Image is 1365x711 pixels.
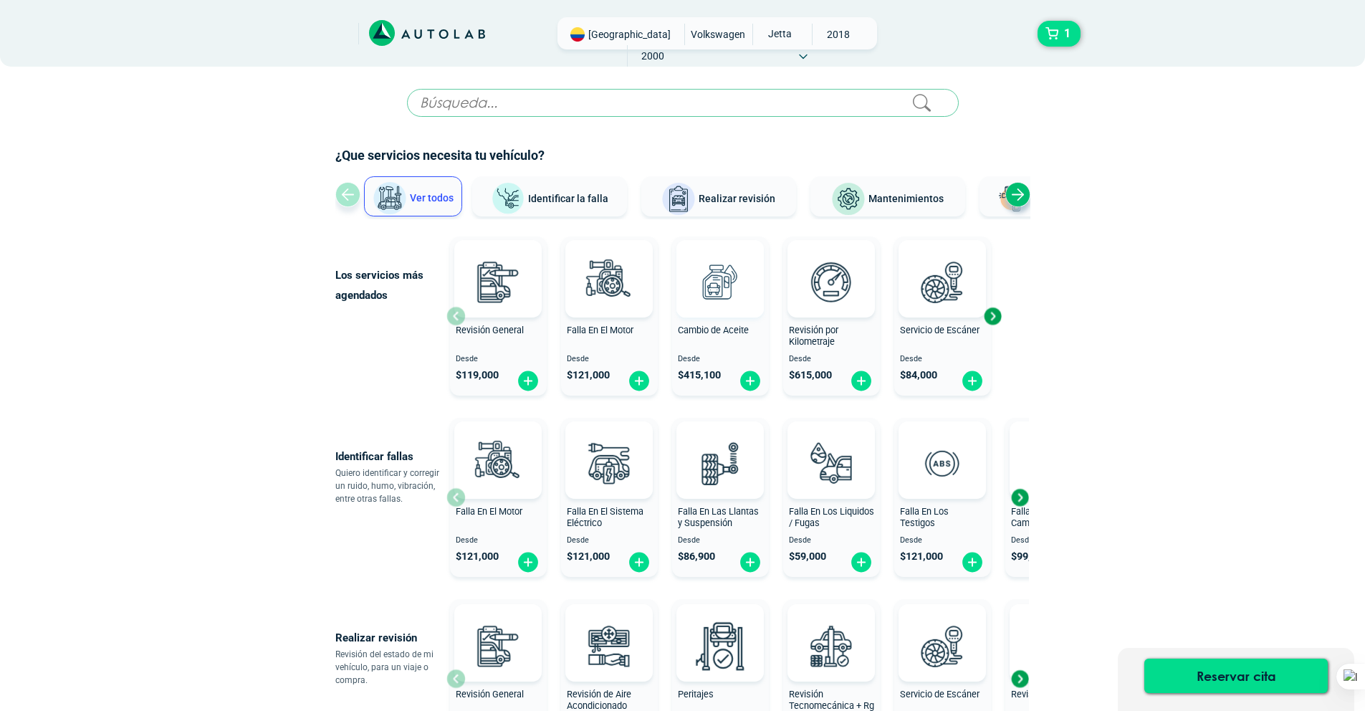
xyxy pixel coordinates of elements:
span: Falla En Las Llantas y Suspensión [678,506,759,529]
button: Servicio de Escáner Desde $84,000 [894,237,991,396]
div: Next slide [1009,487,1030,508]
button: Revisión General Desde $119,000 [450,237,547,396]
p: Realizar revisión [335,628,446,648]
span: Identificar la falla [528,192,608,204]
img: fi_plus-circle2.svg [850,370,873,392]
button: Realizar revisión [641,176,796,216]
span: Falla En El Motor [567,325,633,335]
button: 1 [1038,21,1081,47]
img: AD0BCuuxAAAAAElFTkSuQmCC [699,607,742,650]
img: diagnostic_bombilla-v3.svg [578,431,641,495]
img: AD0BCuuxAAAAAElFTkSuQmCC [921,607,964,650]
span: Desde [900,355,985,364]
span: 1 [1060,22,1074,46]
span: Peritajes [678,689,714,700]
img: revision_general-v3.svg [466,614,530,677]
span: Cambio de Aceite [678,325,749,335]
span: Desde [456,536,541,545]
div: Next slide [982,305,1003,327]
span: Falla En El Motor [456,506,522,517]
span: Servicio de Escáner [900,325,980,335]
div: Next slide [1005,182,1030,207]
img: cambio_de_aceite-v3.svg [689,250,752,313]
img: escaner-v3.svg [911,250,974,313]
span: VOLKSWAGEN [691,24,745,45]
span: $ 121,000 [900,550,943,563]
img: AD0BCuuxAAAAAElFTkSuQmCC [476,607,519,650]
button: Revisión por Kilometraje Desde $615,000 [783,237,880,396]
button: Falla En Las Llantas y Suspensión Desde $86,900 [672,418,769,577]
span: Desde [567,355,652,364]
img: AD0BCuuxAAAAAElFTkSuQmCC [588,607,631,650]
span: Revisión General [456,689,524,700]
img: Ver todos [373,181,407,216]
span: Falla En Los Testigos [900,506,949,529]
img: AD0BCuuxAAAAAElFTkSuQmCC [921,424,964,467]
p: Los servicios más agendados [335,265,446,305]
p: Revisión del estado de mi vehículo, para un viaje o compra. [335,648,446,687]
span: Falla En La Caja de Cambio [1011,506,1087,529]
img: diagnostic_engine-v3.svg [578,250,641,313]
span: $ 121,000 [456,550,499,563]
img: AD0BCuuxAAAAAElFTkSuQmCC [810,607,853,650]
img: fi_plus-circle2.svg [517,551,540,573]
img: diagnostic_caja-de-cambios-v3.svg [1022,431,1085,495]
img: revision_por_kilometraje-v3.svg [800,250,863,313]
span: Desde [567,536,652,545]
span: Realizar revisión [699,193,775,204]
img: Mantenimientos [831,182,866,216]
span: Ver todos [410,192,454,204]
span: Revisión por Kilometraje [789,325,838,348]
button: Mantenimientos [810,176,965,216]
span: $ 615,000 [789,369,832,381]
img: revision_general-v3.svg [466,250,530,313]
div: Next slide [1009,668,1030,689]
img: AD0BCuuxAAAAAElFTkSuQmCC [699,424,742,467]
button: Reservar cita [1144,659,1328,693]
button: Falla En La Caja de Cambio Desde $99,000 [1005,418,1102,577]
img: fi_plus-circle2.svg [517,370,540,392]
span: $ 415,100 [678,369,721,381]
img: Flag of COLOMBIA [570,27,585,42]
img: fi_plus-circle2.svg [628,370,651,392]
img: AD0BCuuxAAAAAElFTkSuQmCC [588,243,631,286]
img: AD0BCuuxAAAAAElFTkSuQmCC [921,243,964,286]
img: escaner-v3.svg [911,614,974,677]
img: AD0BCuuxAAAAAElFTkSuQmCC [476,243,519,286]
img: AD0BCuuxAAAAAElFTkSuQmCC [588,424,631,467]
span: $ 121,000 [567,550,610,563]
p: Identificar fallas [335,447,446,467]
span: JETTA [753,24,804,44]
img: fi_plus-circle2.svg [961,551,984,573]
img: AD0BCuuxAAAAAElFTkSuQmCC [810,243,853,286]
span: Falla En Los Liquidos / Fugas [789,506,874,529]
span: [GEOGRAPHIC_DATA] [588,27,671,42]
button: Falla En El Motor Desde $121,000 [561,237,658,396]
button: Falla En El Motor Desde $121,000 [450,418,547,577]
span: Revisión General [456,325,524,335]
img: Identificar la falla [491,182,525,216]
span: $ 86,900 [678,550,715,563]
span: Servicio de Escáner [900,689,980,700]
img: diagnostic_gota-de-sangre-v3.svg [800,431,863,495]
button: Ver todos [364,176,462,216]
span: $ 119,000 [456,369,499,381]
h2: ¿Que servicios necesita tu vehículo? [335,146,1030,165]
span: $ 84,000 [900,369,937,381]
button: Falla En Los Liquidos / Fugas Desde $59,000 [783,418,880,577]
img: fi_plus-circle2.svg [850,551,873,573]
span: 2018 [813,24,863,45]
button: Falla En El Sistema Eléctrico Desde $121,000 [561,418,658,577]
span: Desde [789,536,874,545]
img: fi_plus-circle2.svg [961,370,984,392]
span: $ 121,000 [567,369,610,381]
span: Desde [456,355,541,364]
img: aire_acondicionado-v3.svg [578,614,641,677]
img: Realizar revisión [661,182,696,216]
img: fi_plus-circle2.svg [739,370,762,392]
span: $ 59,000 [789,550,826,563]
span: Desde [678,536,763,545]
span: Desde [1011,536,1096,545]
span: Falla En El Sistema Eléctrico [567,506,643,529]
button: Cambio de Aceite Desde $415,100 [672,237,769,396]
